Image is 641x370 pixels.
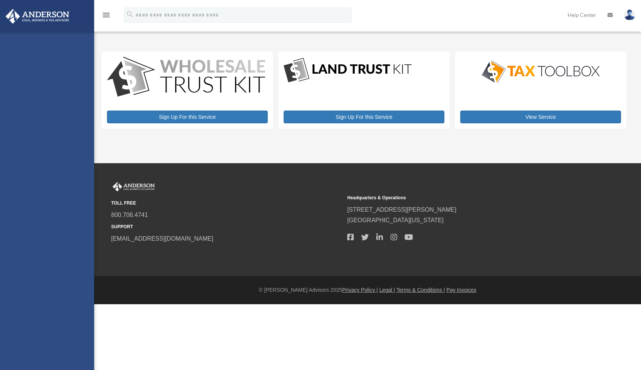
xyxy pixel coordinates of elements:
img: WS-Trust-Kit-lgo-1.jpg [107,57,265,99]
a: menu [102,13,111,20]
a: Terms & Conditions | [397,287,445,293]
a: Pay Invoices [446,287,476,293]
a: 800.706.4741 [111,212,148,218]
img: Anderson Advisors Platinum Portal [111,182,156,192]
img: LandTrust_lgo-1.jpg [284,57,412,84]
div: © [PERSON_NAME] Advisors 2025 [94,285,641,295]
a: Sign Up For this Service [284,111,444,123]
a: Sign Up For this Service [107,111,268,123]
i: search [126,10,134,18]
small: SUPPORT [111,223,342,231]
img: Anderson Advisors Platinum Portal [3,9,72,24]
i: menu [102,11,111,20]
img: User Pic [624,9,635,20]
a: Legal | [379,287,395,293]
a: [EMAIL_ADDRESS][DOMAIN_NAME] [111,235,213,242]
small: Headquarters & Operations [347,194,578,202]
a: Privacy Policy | [342,287,378,293]
a: [STREET_ADDRESS][PERSON_NAME] [347,206,456,213]
small: TOLL FREE [111,199,342,207]
a: [GEOGRAPHIC_DATA][US_STATE] [347,217,444,223]
a: View Service [460,111,621,123]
